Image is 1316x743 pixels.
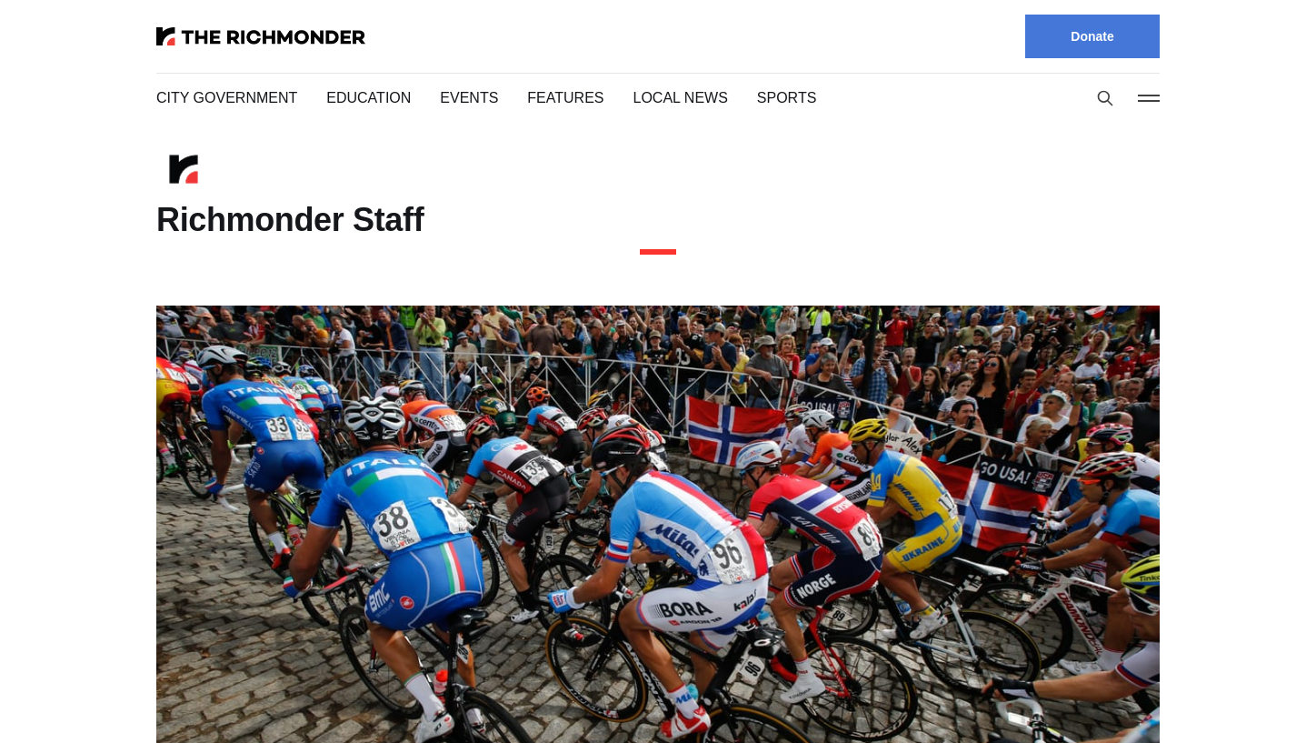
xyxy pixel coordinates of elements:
[156,142,211,196] img: Richmonder Staff
[1161,654,1316,743] iframe: portal-trigger
[1092,85,1119,112] button: Search this site
[156,206,1160,235] h1: Richmonder Staff
[618,87,708,108] a: Local News
[737,87,793,108] a: Sports
[518,87,589,108] a: Features
[156,27,365,45] img: The Richmonder
[1025,15,1160,58] a: Donate
[322,87,406,108] a: Education
[156,87,293,108] a: City Government
[435,87,489,108] a: Events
